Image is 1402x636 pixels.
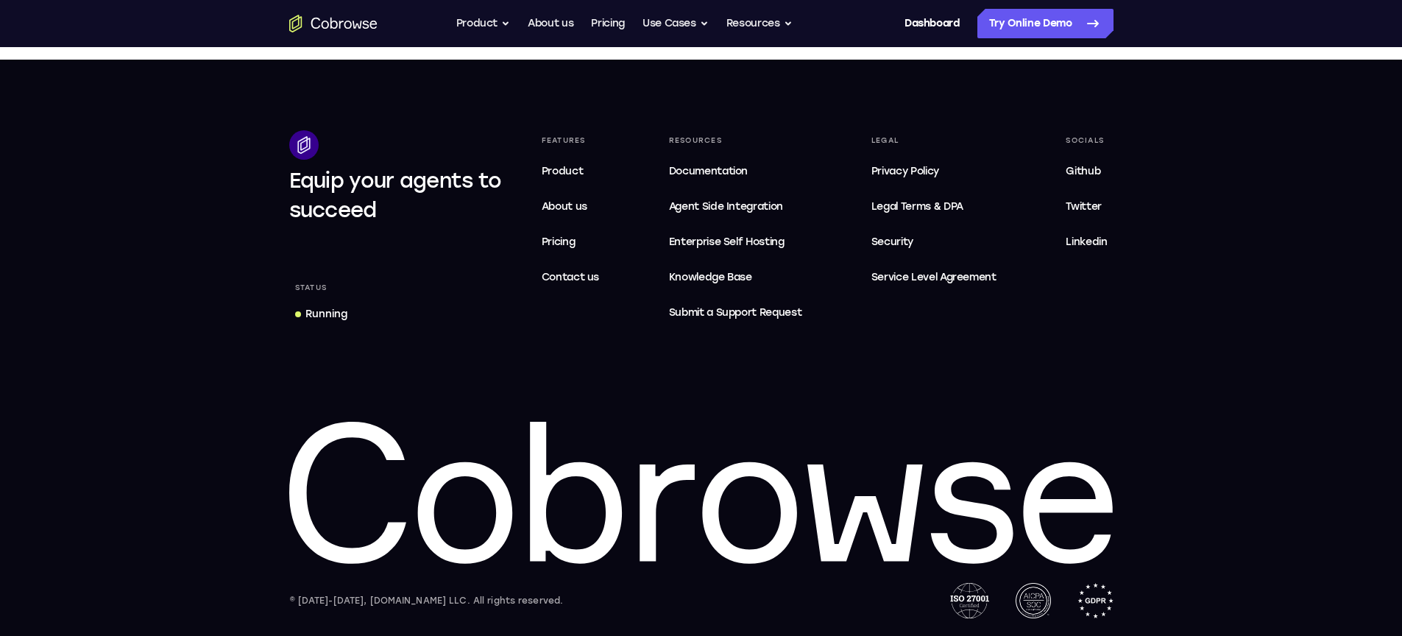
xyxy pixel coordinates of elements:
[950,583,988,618] img: ISO
[289,15,378,32] a: Go to the home page
[669,233,802,251] span: Enterprise Self Hosting
[289,168,502,222] span: Equip your agents to succeed
[663,298,808,328] a: Submit a Support Request
[871,269,996,286] span: Service Level Agreement
[292,49,339,63] label: demo_id
[1060,130,1113,151] div: Socials
[288,110,364,121] span: Cobrowse demo
[669,198,802,216] span: Agent Side Integration
[871,200,963,213] span: Legal Terms & DPA
[92,89,158,104] div: Trial Website
[542,200,587,213] span: About us
[904,9,960,38] a: Dashboard
[92,110,265,121] div: Email
[865,130,1002,151] div: Legal
[166,95,169,98] div: New devices found.
[289,278,333,298] div: Status
[164,91,202,102] div: Online
[9,9,35,35] a: Connect
[373,110,411,121] span: +11 more
[466,92,536,119] a: Connect
[1060,157,1113,186] a: Github
[536,192,606,222] a: About us
[518,44,542,68] button: Refresh
[669,271,752,283] span: Knowledge Base
[663,192,808,222] a: Agent Side Integration
[1060,192,1113,222] a: Twitter
[542,165,584,177] span: Product
[663,157,808,186] a: Documentation
[663,263,808,292] a: Knowledge Base
[1066,165,1100,177] span: Github
[865,263,1002,292] a: Service Level Agreement
[447,49,474,63] label: Email
[1060,227,1113,257] a: Linkedin
[528,9,573,38] a: About us
[1077,583,1114,618] img: GDPR
[542,271,600,283] span: Contact us
[1016,583,1051,618] img: AICPA SOC
[536,263,606,292] a: Contact us
[663,227,808,257] a: Enterprise Self Hosting
[1066,236,1107,248] span: Linkedin
[536,130,606,151] div: Features
[289,301,353,328] a: Running
[536,157,606,186] a: Product
[274,110,364,121] div: App
[726,9,793,38] button: Resources
[591,9,625,38] a: Pricing
[45,77,553,134] div: Open device details
[305,307,347,322] div: Running
[9,77,35,103] a: Settings
[871,236,913,248] span: Security
[642,9,709,38] button: Use Cases
[663,130,808,151] div: Resources
[57,9,137,32] h1: Connect
[1066,200,1102,213] span: Twitter
[669,165,748,177] span: Documentation
[456,9,511,38] button: Product
[536,227,606,257] a: Pricing
[255,443,344,473] button: 6-digit code
[289,593,564,608] div: © [DATE]-[DATE], [DOMAIN_NAME] LLC. All rights reserved.
[9,43,35,69] a: Sessions
[107,110,265,121] span: web@example.com
[871,165,939,177] span: Privacy Policy
[865,192,1002,222] a: Legal Terms & DPA
[83,49,269,63] input: Filter devices...
[977,9,1114,38] a: Try Online Demo
[865,157,1002,186] a: Privacy Policy
[865,227,1002,257] a: Security
[669,304,802,322] span: Submit a Support Request
[542,236,576,248] span: Pricing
